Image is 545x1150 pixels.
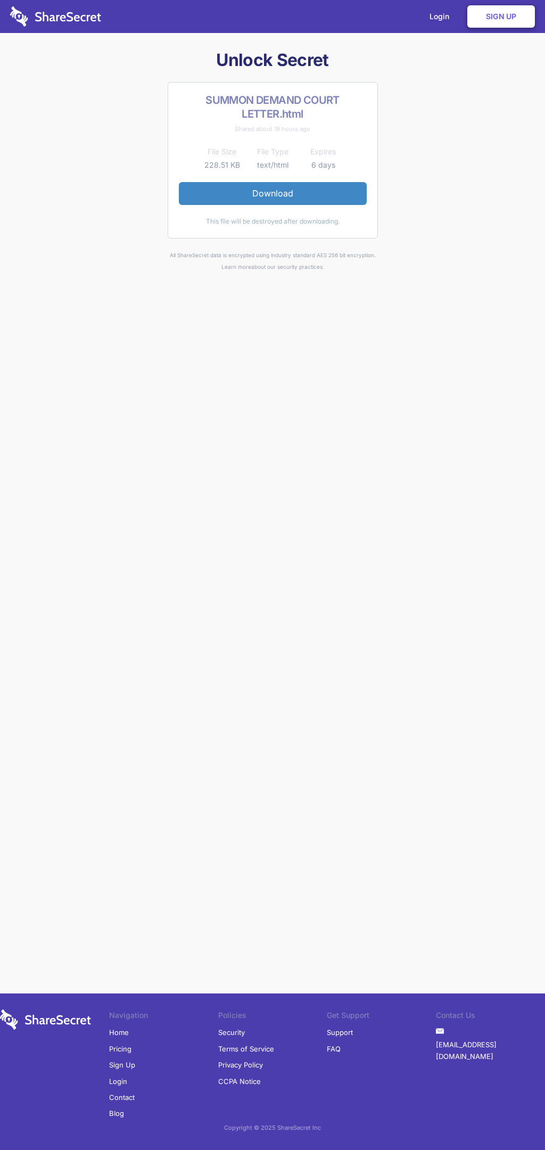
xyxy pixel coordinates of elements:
[10,6,101,27] img: logo-wordmark-white-trans-d4663122ce5f474addd5e946df7df03e33cb6a1c49d2221995e7729f52c070b2.svg
[327,1009,436,1024] li: Get Support
[436,1009,545,1024] li: Contact Us
[109,1024,129,1040] a: Home
[109,1009,218,1024] li: Navigation
[218,1024,245,1040] a: Security
[298,145,349,158] th: Expires
[109,1105,124,1121] a: Blog
[109,1089,135,1105] a: Contact
[109,1073,127,1089] a: Login
[179,93,367,121] h2: SUMMON DEMAND COURT LETTER.html
[467,5,535,28] a: Sign Up
[197,159,247,171] td: 228.51 KB
[221,264,251,270] a: Learn more
[179,216,367,227] div: This file will be destroyed after downloading.
[109,1041,131,1057] a: Pricing
[218,1041,274,1057] a: Terms of Service
[109,1057,135,1073] a: Sign Up
[179,123,367,135] div: Shared about 19 hours ago
[298,159,349,171] td: 6 days
[247,145,298,158] th: File Type
[179,182,367,204] a: Download
[197,145,247,158] th: File Size
[218,1057,263,1073] a: Privacy Policy
[327,1041,341,1057] a: FAQ
[247,159,298,171] td: text/html
[218,1009,327,1024] li: Policies
[218,1073,261,1089] a: CCPA Notice
[436,1037,545,1065] a: [EMAIL_ADDRESS][DOMAIN_NAME]
[327,1024,353,1040] a: Support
